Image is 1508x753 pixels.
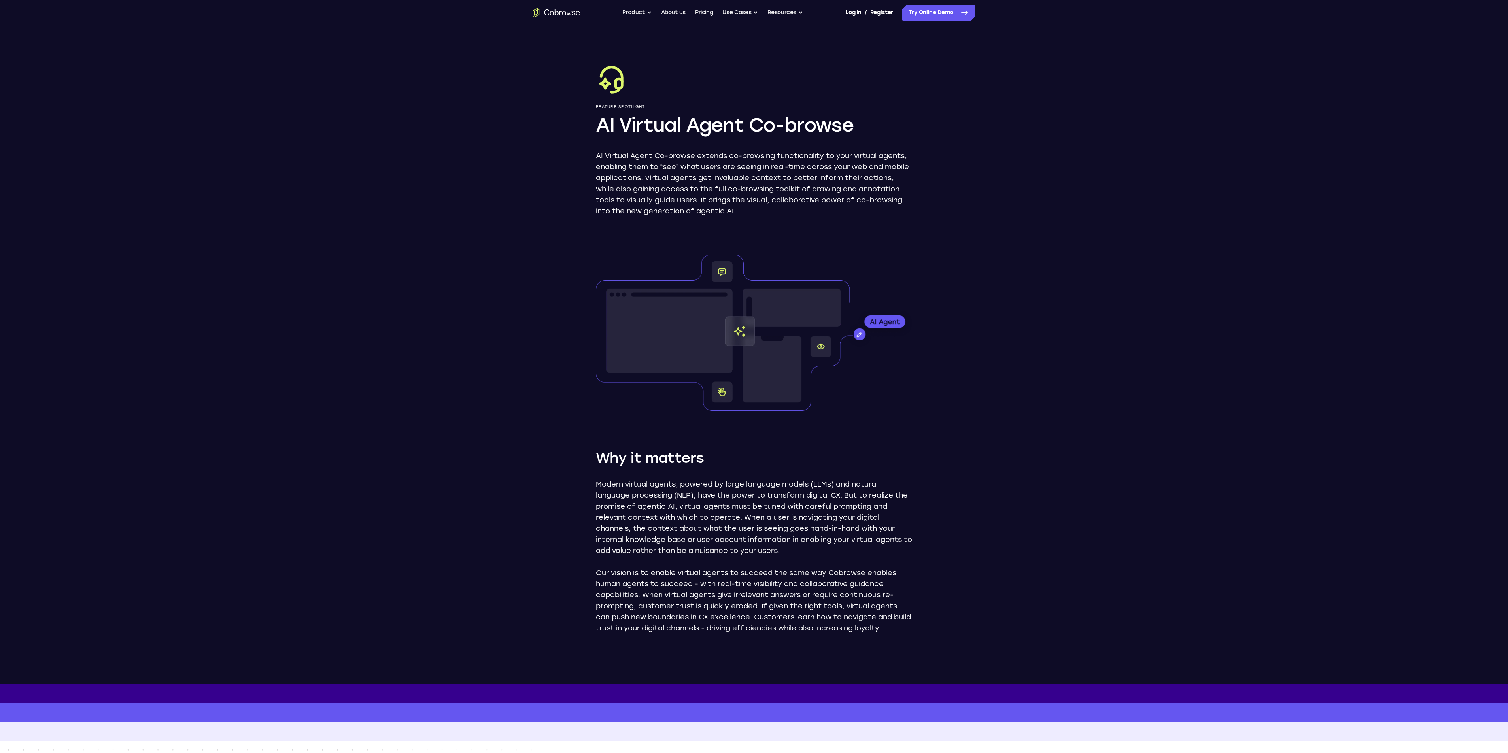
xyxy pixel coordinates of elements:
span: / [865,8,867,17]
a: Go to the home page [533,8,580,17]
img: AI Virtual Agent Co-browse [596,63,627,95]
a: About us [661,5,686,21]
p: Modern virtual agents, powered by large language models (LLMs) and natural language processing (N... [596,479,912,556]
h1: AI Virtual Agent Co-browse [596,112,912,138]
button: Product [622,5,652,21]
a: Log In [845,5,861,21]
p: Our vision is to enable virtual agents to succeed the same way Cobrowse enables human agents to s... [596,567,912,634]
button: Resources [767,5,803,21]
a: Try Online Demo [902,5,975,21]
h2: Why it matters [596,449,912,468]
a: Pricing [695,5,713,21]
a: Register [870,5,893,21]
img: Window wireframes with cobrowse components [596,255,912,411]
button: Use Cases [722,5,758,21]
p: AI Virtual Agent Co-browse extends co-browsing functionality to your virtual agents, enabling the... [596,150,912,217]
p: Feature Spotlight [596,104,912,109]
